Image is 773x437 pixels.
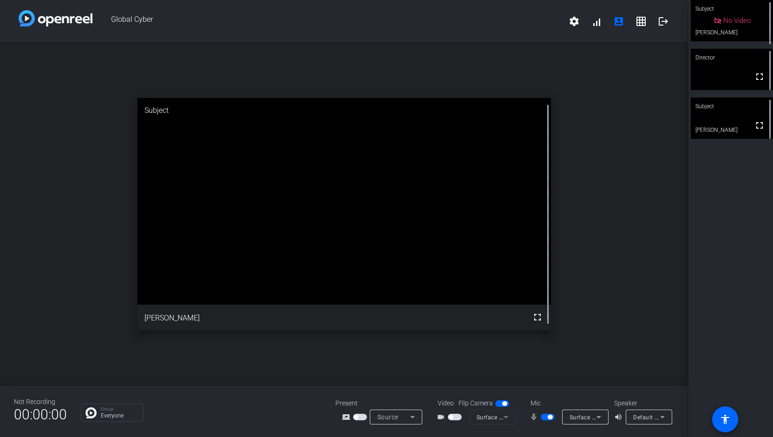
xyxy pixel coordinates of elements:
[532,312,543,323] mat-icon: fullscreen
[635,16,647,27] mat-icon: grid_on
[691,98,773,115] div: Subject
[85,407,97,418] img: Chat Icon
[754,71,765,82] mat-icon: fullscreen
[530,411,541,423] mat-icon: mic_none
[459,398,493,408] span: Flip Camera
[335,398,428,408] div: Present
[613,16,624,27] mat-icon: account_box
[438,398,454,408] span: Video
[691,49,773,66] div: Director
[614,398,670,408] div: Speaker
[92,10,563,33] span: Global Cyber
[19,10,92,26] img: white-gradient.svg
[101,413,138,418] p: Everyone
[342,411,353,423] mat-icon: screen_share_outline
[437,411,448,423] mat-icon: videocam_outline
[14,403,67,426] span: 00:00:00
[569,16,580,27] mat-icon: settings
[720,414,731,425] mat-icon: accessibility
[14,397,67,407] div: Not Recording
[521,398,614,408] div: Mic
[723,16,751,25] span: No Video
[138,98,550,123] div: Subject
[585,10,608,33] button: signal_cellular_alt
[754,120,765,131] mat-icon: fullscreen
[658,16,669,27] mat-icon: logout
[101,407,138,411] p: Group
[614,411,625,423] mat-icon: volume_up
[570,413,733,421] span: Surface Stereo Microphones (Surface High Definition Audio)
[377,413,399,421] span: Source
